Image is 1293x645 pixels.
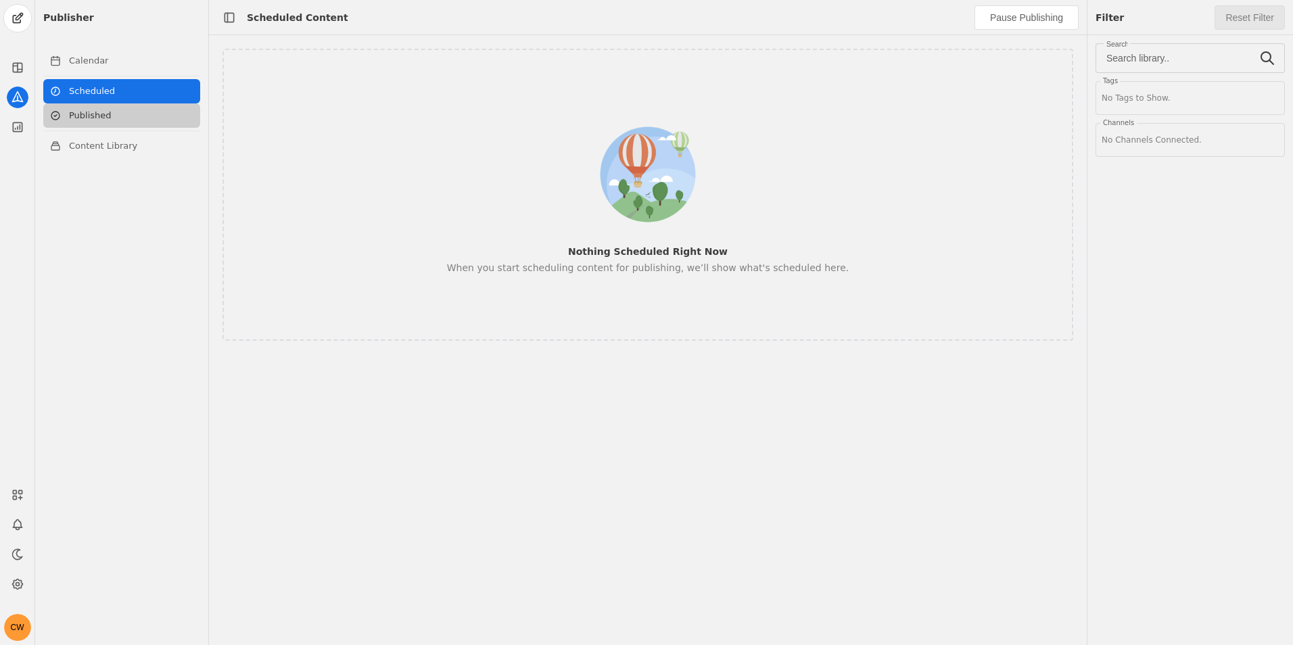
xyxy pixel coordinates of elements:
[43,134,200,158] a: Content Library
[43,79,200,103] a: Scheduled
[1100,76,1121,86] div: Tags
[568,245,728,258] p: Nothing Scheduled Right Now
[974,5,1079,30] button: Pause Publishing
[1096,11,1124,24] div: Filter
[1102,129,1279,151] div: No Channels Connected.
[447,261,849,274] p: When you start scheduling content for publishing, we’ll show what's scheduled here.
[588,115,707,234] img: airballons.png
[247,11,348,24] div: Scheduled Content
[990,12,1063,23] span: Pause Publishing
[43,49,200,73] a: Calendar
[1106,50,1252,66] input: Search library..
[43,103,200,128] a: Published
[1100,118,1137,128] div: Channels
[1106,38,1129,50] mat-label: Search
[4,614,31,641] button: CW
[1102,87,1279,109] div: No Tags to Show.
